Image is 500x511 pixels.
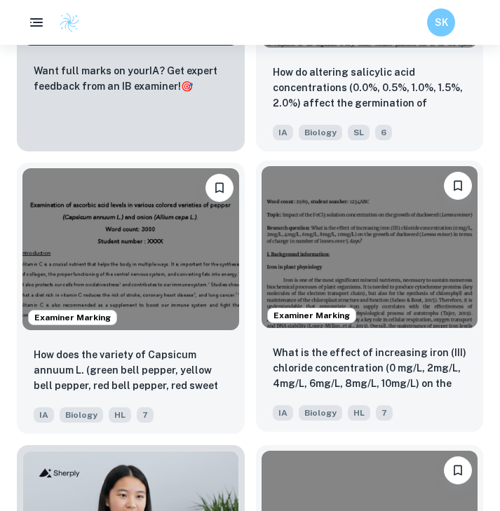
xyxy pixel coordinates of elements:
button: Bookmark [444,172,472,200]
p: What is the effect of increasing iron (III) chloride concentration (0 mg/L, 2mg/L, 4mg/L, 6mg/L, ... [273,345,467,393]
button: Bookmark [205,174,234,202]
span: 6 [375,125,392,140]
img: Clastify logo [59,12,80,33]
span: HL [109,407,131,423]
a: Clastify logo [50,12,80,33]
p: Want full marks on your IA ? Get expert feedback from an IB examiner! [34,63,228,94]
span: Biology [60,407,103,423]
a: Examiner MarkingBookmarkWhat is the effect of increasing iron (III) chloride concentration (0 mg/... [256,163,484,434]
span: IA [273,125,293,140]
span: SL [348,125,370,140]
span: 7 [376,405,393,421]
span: Biology [299,405,342,421]
button: Bookmark [444,456,472,484]
span: 🎯 [181,81,193,92]
img: Biology IA example thumbnail: How does the variety of Capsicum annuum [22,168,239,330]
button: SK [427,8,455,36]
p: How do altering salicylic acid concentrations (0.0%, 0.5%, 1.0%, 1.5%, 2.0%) affect the germinati... [273,64,467,112]
p: How does the variety of Capsicum annuum L. (green bell pepper, yellow bell pepper, red bell peppe... [34,347,228,395]
span: Biology [299,125,342,140]
span: IA [273,405,293,421]
img: Biology IA example thumbnail: What is the effect of increasing iron (I [262,166,478,328]
span: IA [34,407,54,423]
span: Examiner Marking [268,309,356,322]
a: Examiner MarkingBookmarkHow does the variety of Capsicum annuum L. (green bell pepper, yellow bel... [17,163,245,434]
span: 7 [137,407,154,423]
span: Examiner Marking [29,311,116,324]
span: HL [348,405,370,421]
h6: SK [433,15,450,30]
